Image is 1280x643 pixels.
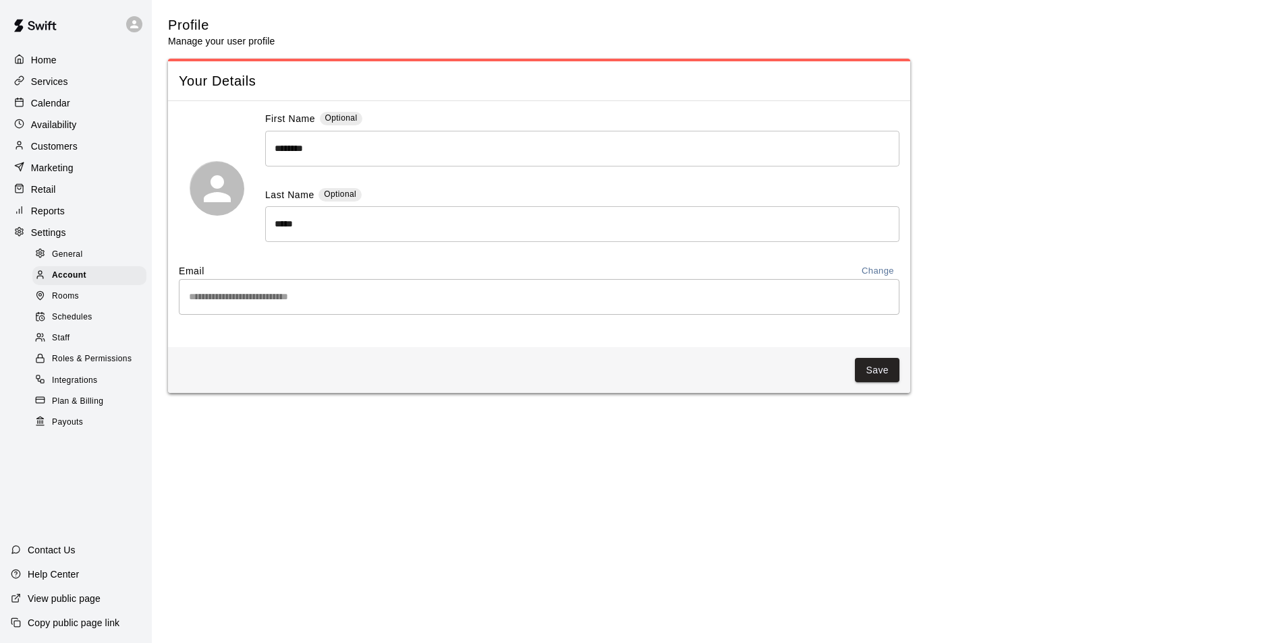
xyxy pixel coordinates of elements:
[11,93,141,113] a: Calendar
[31,226,66,239] p: Settings
[31,204,65,218] p: Reports
[324,189,356,199] span: Optional
[52,311,92,324] span: Schedules
[179,72,899,90] span: Your Details
[11,115,141,135] a: Availability
[28,616,119,630] p: Copy public page link
[31,183,56,196] p: Retail
[31,161,74,175] p: Marketing
[32,307,152,328] a: Schedules
[32,349,152,370] a: Roles & Permissions
[28,592,101,605] p: View public page
[856,264,899,279] button: Change
[32,308,146,327] div: Schedules
[32,244,152,265] a: General
[32,392,146,411] div: Plan & Billing
[32,266,146,285] div: Account
[28,568,79,581] p: Help Center
[32,370,152,391] a: Integrations
[52,395,103,408] span: Plan & Billing
[32,245,146,264] div: General
[11,222,141,243] a: Settings
[11,201,141,221] a: Reports
[52,416,83,429] span: Payouts
[265,188,314,204] label: Last Name
[52,332,69,345] span: Staff
[32,286,152,307] a: Rooms
[32,329,146,348] div: Staff
[168,34,275,48] p: Manage your user profile
[52,248,83,262] span: General
[32,391,152,412] a: Plan & Billing
[31,140,78,153] p: Customers
[32,287,146,306] div: Rooms
[11,179,141,200] a: Retail
[31,96,70,110] p: Calendar
[11,50,141,70] a: Home
[11,71,141,92] a: Services
[32,412,152,433] a: Payouts
[325,113,358,123] span: Optional
[28,543,76,557] p: Contact Us
[31,75,68,88] p: Services
[52,353,132,366] span: Roles & Permissions
[31,53,57,67] p: Home
[52,290,79,303] span: Rooms
[855,358,899,383] button: Save
[52,374,98,388] span: Integrations
[32,350,146,369] div: Roles & Permissions
[32,265,152,286] a: Account
[179,264,204,278] label: Email
[32,413,146,432] div: Payouts
[11,158,141,178] a: Marketing
[52,269,86,282] span: Account
[31,118,77,131] p: Availability
[168,16,275,34] h5: Profile
[32,328,152,349] a: Staff
[265,112,315,127] label: First Name
[32,371,146,390] div: Integrations
[11,136,141,156] a: Customers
